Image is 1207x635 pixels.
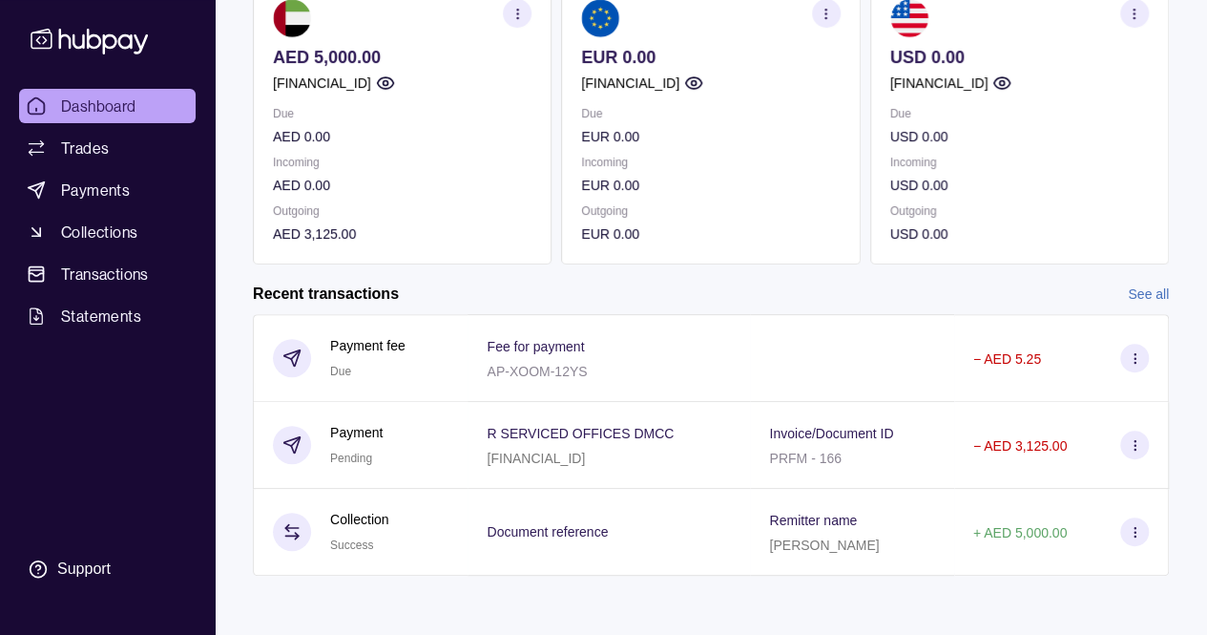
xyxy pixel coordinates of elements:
[273,73,371,94] p: [FINANCIAL_ID]
[19,299,196,333] a: Statements
[581,201,840,222] p: Outgoing
[330,422,383,443] p: Payment
[1128,284,1169,305] a: See all
[273,223,531,244] p: AED 3,125.00
[487,339,584,354] p: Fee for payment
[581,152,840,173] p: Incoming
[273,152,531,173] p: Incoming
[330,335,406,356] p: Payment fee
[330,452,372,465] span: Pending
[330,539,373,552] span: Success
[19,257,196,291] a: Transactions
[973,438,1067,454] p: − AED 3,125.00
[581,47,840,68] p: EUR 0.00
[61,305,141,328] span: Statements
[973,525,1067,540] p: + AED 5,000.00
[487,524,608,540] p: Document reference
[19,215,196,249] a: Collections
[487,426,674,441] p: R SERVICED OFFICES DMCC
[769,426,893,441] p: Invoice/Document ID
[890,103,1149,124] p: Due
[273,201,531,222] p: Outgoing
[330,365,351,378] span: Due
[769,513,857,528] p: Remitter name
[581,73,679,94] p: [FINANCIAL_ID]
[890,47,1149,68] p: USD 0.00
[769,451,841,466] p: PRFM - 166
[330,509,388,530] p: Collection
[581,126,840,147] p: EUR 0.00
[487,364,587,379] p: AP-XOOM-12YS
[890,73,988,94] p: [FINANCIAL_ID]
[273,47,531,68] p: AED 5,000.00
[273,103,531,124] p: Due
[273,126,531,147] p: AED 0.00
[61,137,109,159] span: Trades
[890,201,1149,222] p: Outgoing
[581,175,840,196] p: EUR 0.00
[19,173,196,207] a: Payments
[61,95,136,117] span: Dashboard
[273,175,531,196] p: AED 0.00
[890,223,1149,244] p: USD 0.00
[973,351,1041,367] p: − AED 5.25
[19,549,196,589] a: Support
[487,451,585,466] p: [FINANCIAL_ID]
[253,284,399,305] h2: Recent transactions
[581,223,840,244] p: EUR 0.00
[890,152,1149,173] p: Incoming
[890,126,1149,147] p: USD 0.00
[890,175,1149,196] p: USD 0.00
[19,89,196,123] a: Dashboard
[61,179,130,201] span: Payments
[57,559,111,580] div: Support
[61,221,137,243] span: Collections
[61,263,149,286] span: Transactions
[769,538,879,553] p: [PERSON_NAME]
[19,131,196,165] a: Trades
[581,103,840,124] p: Due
